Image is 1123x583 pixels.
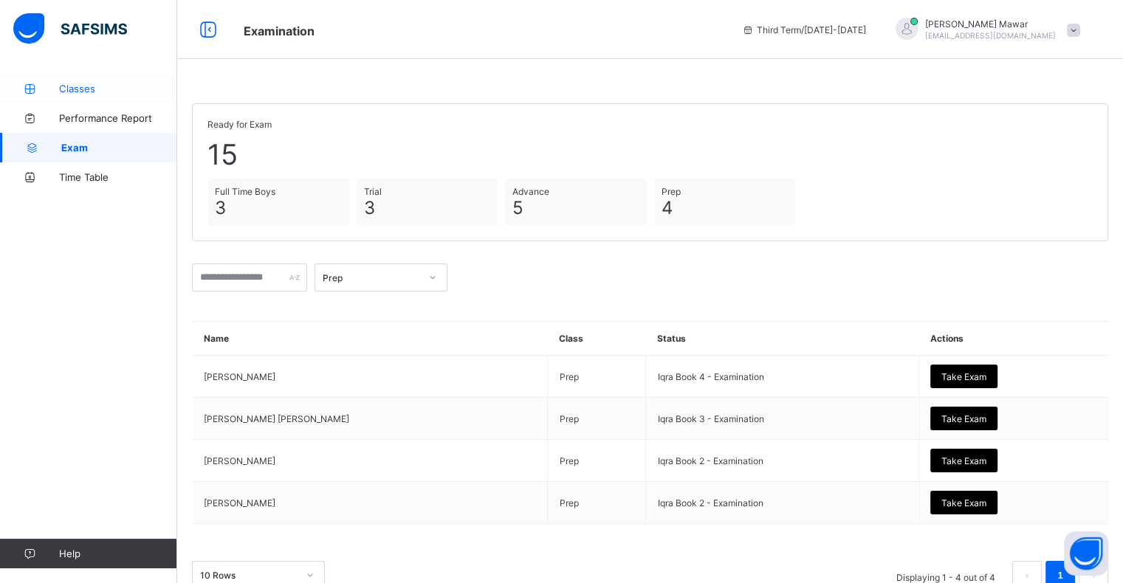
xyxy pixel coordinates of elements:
span: Prep [662,186,789,197]
span: 15 [207,137,1093,171]
span: Trial [364,186,491,197]
span: 3 [364,197,491,218]
span: Advance [512,186,639,197]
div: Hafiz AbdullahMawar [881,18,1088,42]
span: 4 [662,197,789,218]
span: 3 [215,197,342,218]
span: Take Exam [941,371,986,382]
td: Prep [548,356,646,398]
span: Time Table [59,171,177,183]
span: Performance Report [59,112,177,124]
span: 5 [512,197,639,218]
td: [PERSON_NAME] [193,440,548,482]
span: Full Time Boys [215,186,342,197]
td: [PERSON_NAME] [193,356,548,398]
span: Ready for Exam [207,119,1093,130]
span: session/term information [742,24,866,35]
div: 10 Rows [200,570,298,581]
td: Prep [548,440,646,482]
span: Classes [59,83,177,94]
td: [PERSON_NAME] [193,482,548,524]
td: Iqra Book 4 - Examination [646,356,919,398]
td: Iqra Book 2 - Examination [646,440,919,482]
span: [EMAIL_ADDRESS][DOMAIN_NAME] [925,31,1056,40]
th: Status [646,322,919,356]
td: Prep [548,482,646,524]
span: Take Exam [941,413,986,424]
th: Name [193,322,548,356]
td: [PERSON_NAME] [PERSON_NAME] [193,398,548,440]
span: Help [59,548,176,559]
div: Prep [323,272,420,283]
span: Examination [244,24,315,38]
span: Take Exam [941,497,986,508]
span: [PERSON_NAME] Mawar [925,18,1056,30]
th: Actions [918,322,1108,356]
td: Iqra Book 2 - Examination [646,482,919,524]
span: Take Exam [941,455,986,466]
button: Open asap [1064,531,1108,576]
td: Iqra Book 3 - Examination [646,398,919,440]
span: Exam [61,142,177,153]
th: Class [548,322,646,356]
td: Prep [548,398,646,440]
img: safsims [13,13,127,44]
